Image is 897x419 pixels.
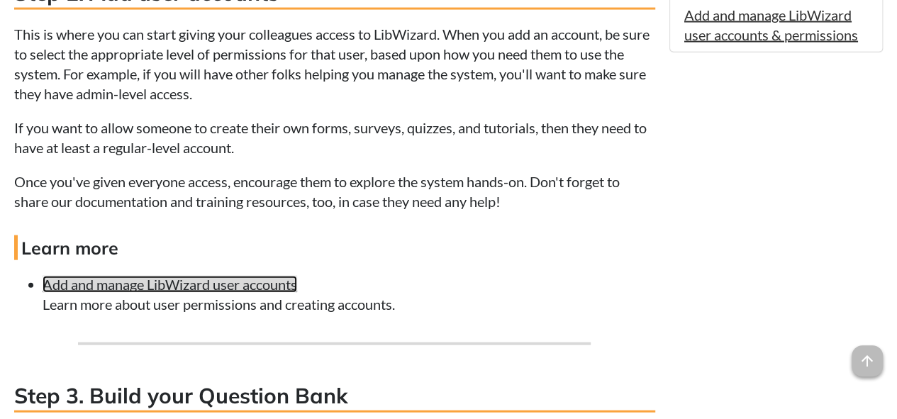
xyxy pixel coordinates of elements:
h3: Step 3. Build your Question Bank [14,381,655,413]
p: Once you've given everyone access, encourage them to explore the system hands-on. Don't forget to... [14,172,655,211]
li: Learn more about user permissions and creating accounts. [43,274,655,314]
a: Add and manage LibWizard user accounts [43,276,297,293]
span: arrow_upward [852,345,883,376]
p: If you want to allow someone to create their own forms, surveys, quizzes, and tutorials, then the... [14,118,655,157]
a: Add and manage LibWizard user accounts & permissions [684,6,858,43]
h4: Learn more [14,235,655,260]
a: arrow_upward [852,347,883,364]
p: This is where you can start giving your colleagues access to LibWizard. When you add an account, ... [14,24,655,104]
